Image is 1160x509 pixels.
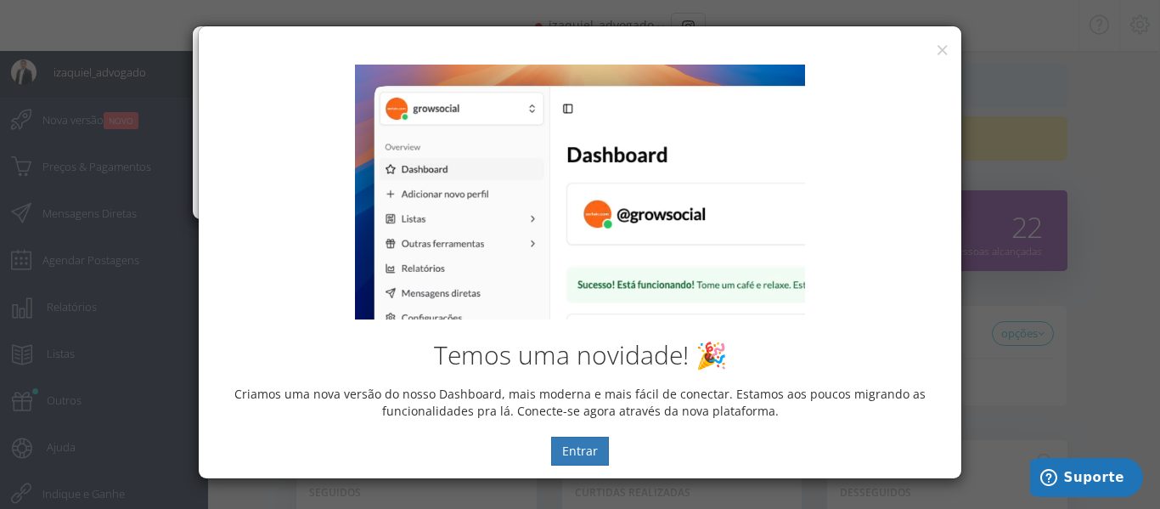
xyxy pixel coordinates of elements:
[551,437,609,466] button: Entrar
[211,341,949,369] h2: Temos uma novidade! 🎉
[936,38,949,61] button: ×
[211,386,949,420] p: Criamos uma nova versão do nosso Dashboard, mais moderna e mais fácil de conectar. Estamos aos po...
[1030,458,1143,501] iframe: Abre um widget para que você possa encontrar mais informações
[355,65,805,320] img: New Dashboard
